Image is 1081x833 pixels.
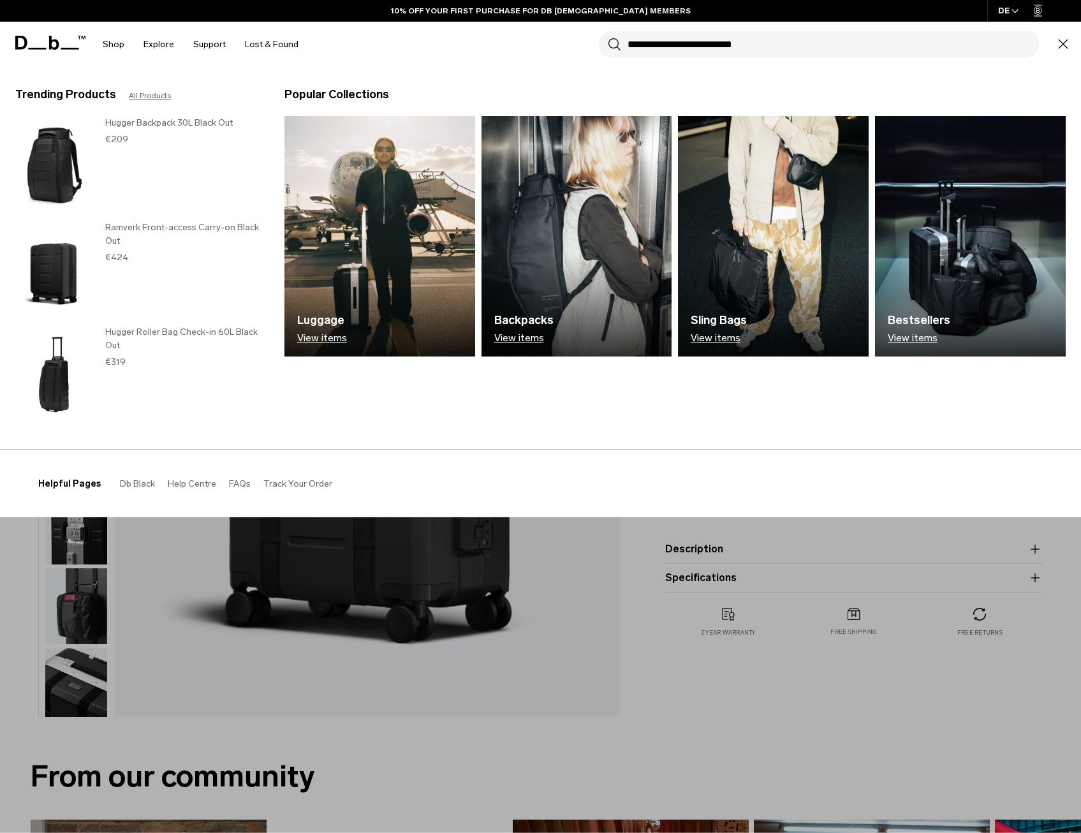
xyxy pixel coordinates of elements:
[494,332,554,344] p: View items
[105,325,259,352] h3: Hugger Roller Bag Check-in 60L Black Out
[143,22,174,67] a: Explore
[482,116,672,357] img: Db
[875,116,1066,357] img: Db
[297,332,347,344] p: View items
[168,478,216,489] a: Help Centre
[105,221,259,247] h3: Ramverk Front-access Carry-on Black Out
[120,478,155,489] a: Db Black
[691,332,747,344] p: View items
[105,357,126,367] span: €319
[245,22,298,67] a: Lost & Found
[391,5,691,17] a: 10% OFF YOUR FIRST PURCHASE FOR DB [DEMOGRAPHIC_DATA] MEMBERS
[263,478,332,489] a: Track Your Order
[103,22,124,67] a: Shop
[105,116,259,129] h3: Hugger Backpack 30L Black Out
[15,116,92,214] img: Hugger Backpack 30L Black Out
[875,116,1066,357] a: Db Bestsellers View items
[229,478,251,489] a: FAQs
[888,332,950,344] p: View items
[15,221,92,319] img: Ramverk Front-access Carry-on Black Out
[297,312,347,329] h3: Luggage
[494,312,554,329] h3: Backpacks
[15,325,259,424] a: Hugger Roller Bag Check-in 60L Black Out Hugger Roller Bag Check-in 60L Black Out €319
[193,22,226,67] a: Support
[678,116,869,357] a: Db Sling Bags View items
[93,22,308,67] nav: Main Navigation
[284,116,475,357] a: Db Luggage View items
[15,325,92,424] img: Hugger Roller Bag Check-in 60L Black Out
[678,116,869,357] img: Db
[284,116,475,357] img: Db
[129,90,171,101] a: All Products
[38,477,101,490] h3: Helpful Pages
[15,86,116,103] h3: Trending Products
[15,116,259,214] a: Hugger Backpack 30L Black Out Hugger Backpack 30L Black Out €209
[691,312,747,329] h3: Sling Bags
[105,134,128,145] span: €209
[482,116,672,357] a: Db Backpacks View items
[888,312,950,329] h3: Bestsellers
[284,86,389,103] h3: Popular Collections
[105,252,128,263] span: €424
[15,221,259,319] a: Ramverk Front-access Carry-on Black Out Ramverk Front-access Carry-on Black Out €424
